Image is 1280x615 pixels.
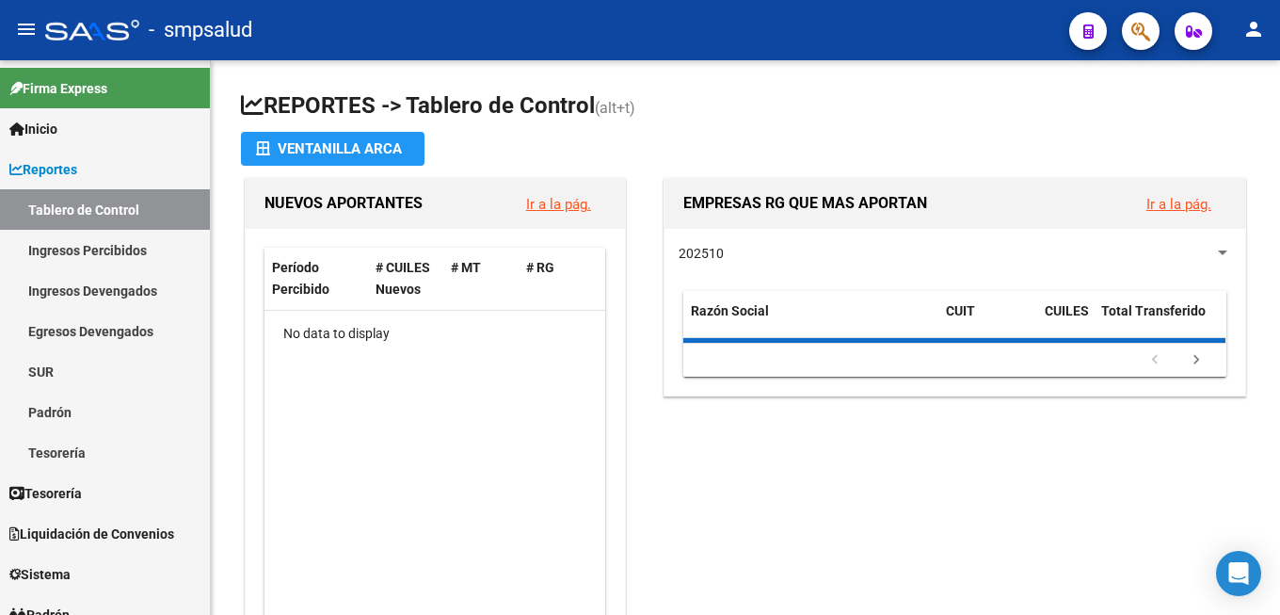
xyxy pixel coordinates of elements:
datatable-header-cell: CUIT [938,291,1037,353]
mat-icon: person [1242,18,1265,40]
span: Firma Express [9,78,107,99]
datatable-header-cell: Período Percibido [264,248,368,310]
span: 202510 [679,246,724,261]
span: Reportes [9,159,77,180]
span: Total Transferido [1101,303,1206,318]
datatable-header-cell: # CUILES Nuevos [368,248,443,310]
span: EMPRESAS RG QUE MAS APORTAN [683,194,927,212]
span: Sistema [9,564,71,585]
datatable-header-cell: # MT [443,248,519,310]
span: Inicio [9,119,57,139]
span: # CUILES Nuevos [376,260,430,297]
datatable-header-cell: Razón Social [683,291,938,353]
a: Ir a la pág. [526,196,591,213]
span: (alt+t) [595,99,635,117]
span: - smpsalud [149,9,252,51]
span: Tesorería [9,483,82,504]
a: go to previous page [1137,350,1173,371]
span: # RG [526,260,554,275]
button: Ir a la pág. [1131,186,1226,221]
span: NUEVOS APORTANTES [264,194,423,212]
span: CUIT [946,303,975,318]
span: CUILES [1045,303,1089,318]
button: Ventanilla ARCA [241,132,424,166]
span: Liquidación de Convenios [9,524,174,544]
div: Open Intercom Messenger [1216,551,1261,596]
a: go to next page [1178,350,1214,371]
a: Ir a la pág. [1146,196,1211,213]
datatable-header-cell: # RG [519,248,594,310]
datatable-header-cell: CUILES [1037,291,1094,353]
mat-icon: menu [15,18,38,40]
span: Razón Social [691,303,769,318]
span: Período Percibido [272,260,329,297]
h1: REPORTES -> Tablero de Control [241,90,1250,123]
datatable-header-cell: Total Transferido [1094,291,1225,353]
div: Ventanilla ARCA [256,132,409,166]
div: No data to display [264,311,605,358]
button: Ir a la pág. [511,186,606,221]
span: # MT [451,260,481,275]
